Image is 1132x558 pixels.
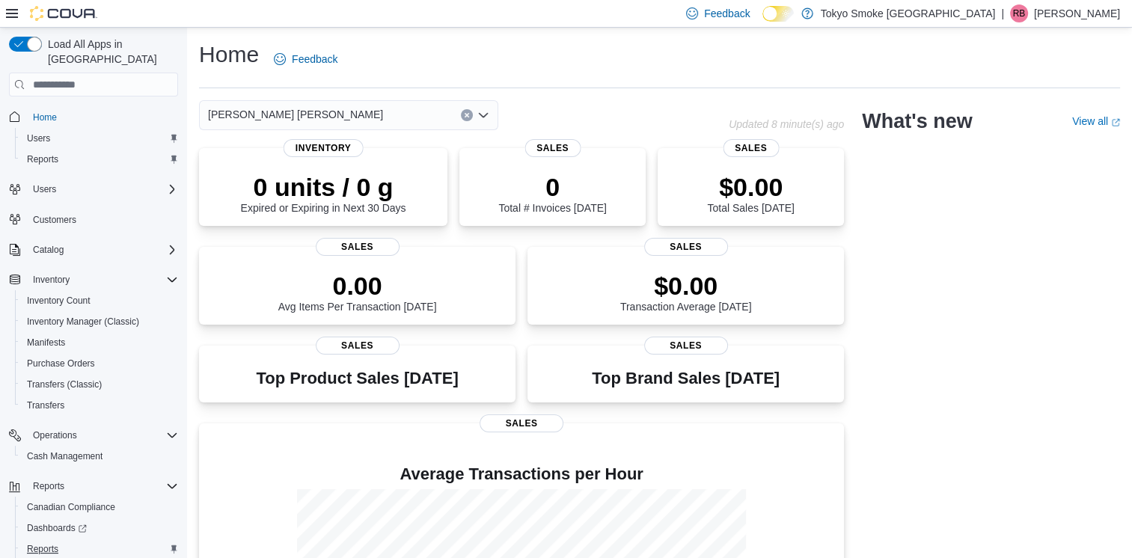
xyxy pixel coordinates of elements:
span: Sales [524,139,581,157]
span: Canadian Compliance [27,501,115,513]
span: Inventory [27,271,178,289]
p: Tokyo Smoke [GEOGRAPHIC_DATA] [821,4,996,22]
div: Avg Items Per Transaction [DATE] [278,271,437,313]
span: Feedback [704,6,750,21]
button: Canadian Compliance [15,497,184,518]
span: Users [27,180,178,198]
span: Inventory [33,274,70,286]
button: Inventory Manager (Classic) [15,311,184,332]
a: Cash Management [21,447,108,465]
span: Reports [27,543,58,555]
span: Users [33,183,56,195]
button: Home [3,105,184,127]
h2: What's new [862,109,972,133]
button: Inventory [27,271,76,289]
p: Updated 8 minute(s) ago [729,118,844,130]
h1: Home [199,40,259,70]
img: Cova [30,6,97,21]
a: Users [21,129,56,147]
div: Total # Invoices [DATE] [498,172,606,214]
a: Manifests [21,334,71,352]
button: Reports [27,477,70,495]
p: $0.00 [620,271,752,301]
span: Users [27,132,50,144]
span: Transfers [27,399,64,411]
span: Inventory Count [21,292,178,310]
span: Reports [33,480,64,492]
button: Purchase Orders [15,353,184,374]
a: Reports [21,150,64,168]
span: Home [33,111,57,123]
span: Home [27,107,178,126]
p: [PERSON_NAME] [1034,4,1120,22]
p: 0 units / 0 g [241,172,406,202]
input: Dark Mode [762,6,794,22]
h4: Average Transactions per Hour [211,465,832,483]
span: Feedback [292,52,337,67]
button: Cash Management [15,446,184,467]
button: Reports [15,149,184,170]
h3: Top Brand Sales [DATE] [592,370,780,387]
span: Inventory Count [27,295,91,307]
div: Transaction Average [DATE] [620,271,752,313]
button: Users [3,179,184,200]
a: Transfers [21,396,70,414]
p: | [1001,4,1004,22]
span: Manifests [21,334,178,352]
span: Purchase Orders [27,358,95,370]
span: Dashboards [21,519,178,537]
button: Users [27,180,62,198]
a: Canadian Compliance [21,498,121,516]
span: Cash Management [27,450,103,462]
span: Reports [27,153,58,165]
button: Operations [27,426,83,444]
span: Catalog [27,241,178,259]
button: Inventory [3,269,184,290]
button: Manifests [15,332,184,353]
button: Transfers [15,395,184,416]
span: Manifests [27,337,65,349]
span: Load All Apps in [GEOGRAPHIC_DATA] [42,37,178,67]
span: Reports [21,540,178,558]
button: Clear input [461,109,473,121]
a: Home [27,108,63,126]
span: Cash Management [21,447,178,465]
h3: Top Product Sales [DATE] [256,370,458,387]
span: Inventory [284,139,364,157]
p: $0.00 [707,172,794,202]
svg: External link [1111,118,1120,127]
div: Rachael Butz [1010,4,1028,22]
button: Operations [3,425,184,446]
span: RB [1013,4,1026,22]
a: Inventory Count [21,292,97,310]
button: Transfers (Classic) [15,374,184,395]
a: Transfers (Classic) [21,375,108,393]
span: Sales [723,139,779,157]
span: Operations [33,429,77,441]
button: Catalog [27,241,70,259]
span: [PERSON_NAME] [PERSON_NAME] [208,105,383,123]
span: Reports [27,477,178,495]
span: Inventory Manager (Classic) [21,313,178,331]
span: Dashboards [27,522,87,534]
span: Reports [21,150,178,168]
a: Dashboards [21,519,93,537]
p: 0 [498,172,606,202]
span: Users [21,129,178,147]
span: Purchase Orders [21,355,178,372]
span: Transfers [21,396,178,414]
span: Sales [316,238,400,256]
span: Sales [480,414,563,432]
a: View allExternal link [1072,115,1120,127]
button: Users [15,128,184,149]
span: Sales [644,337,728,355]
button: Open list of options [477,109,489,121]
span: Canadian Compliance [21,498,178,516]
a: Customers [27,211,82,229]
span: Customers [27,210,178,229]
a: Reports [21,540,64,558]
a: Dashboards [15,518,184,539]
div: Total Sales [DATE] [707,172,794,214]
span: Transfers (Classic) [27,378,102,390]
